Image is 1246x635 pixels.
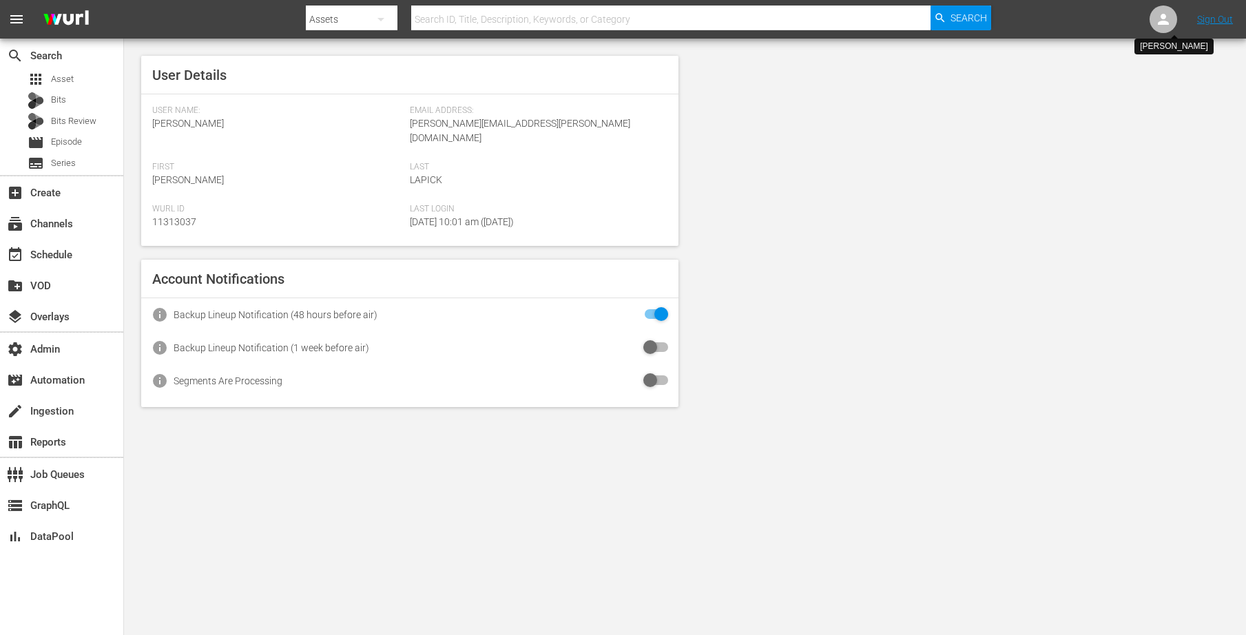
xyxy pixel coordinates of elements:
[152,216,196,227] span: 11313037
[152,306,168,323] span: info
[1197,14,1233,25] a: Sign Out
[33,3,99,36] img: ans4CAIJ8jUAAAAAAAAAAAAAAAAAAAAAAAAgQb4GAAAAAAAAAAAAAAAAAAAAAAAAJMjXAAAAAAAAAAAAAAAAAAAAAAAAgAT5G...
[152,340,168,356] span: info
[1140,41,1208,52] div: [PERSON_NAME]
[410,216,514,227] span: [DATE] 10:01 am ([DATE])
[51,135,82,149] span: Episode
[410,105,661,116] span: Email Address:
[28,113,44,129] div: Bits Review
[152,271,284,287] span: Account Notifications
[7,247,23,263] span: Schedule
[28,134,44,151] span: Episode
[410,174,442,185] span: Lapick
[51,93,66,107] span: Bits
[7,48,23,64] span: Search
[51,114,96,128] span: Bits Review
[152,118,224,129] span: [PERSON_NAME]
[410,118,630,143] span: [PERSON_NAME][EMAIL_ADDRESS][PERSON_NAME][DOMAIN_NAME]
[7,372,23,388] span: Automation
[7,341,23,357] span: Admin
[152,204,403,215] span: Wurl Id
[51,72,74,86] span: Asset
[7,216,23,232] span: Channels
[7,309,23,325] span: Overlays
[7,466,23,483] span: Job Queues
[7,497,23,514] span: GraphQL
[8,11,25,28] span: menu
[152,105,403,116] span: User Name:
[7,185,23,201] span: Create
[152,174,224,185] span: [PERSON_NAME]
[174,375,282,386] div: Segments Are Processing
[410,204,661,215] span: Last Login
[51,156,76,170] span: Series
[174,342,369,353] div: Backup Lineup Notification (1 week before air)
[152,373,168,389] span: info
[410,162,661,173] span: Last
[174,309,377,320] div: Backup Lineup Notification (48 hours before air)
[152,162,403,173] span: First
[28,71,44,87] span: Asset
[152,67,227,83] span: User Details
[7,278,23,294] span: VOD
[28,155,44,171] span: Series
[28,92,44,109] div: Bits
[951,6,987,30] span: Search
[7,403,23,419] span: Ingestion
[7,434,23,450] span: Reports
[7,528,23,545] span: DataPool
[931,6,991,30] button: Search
